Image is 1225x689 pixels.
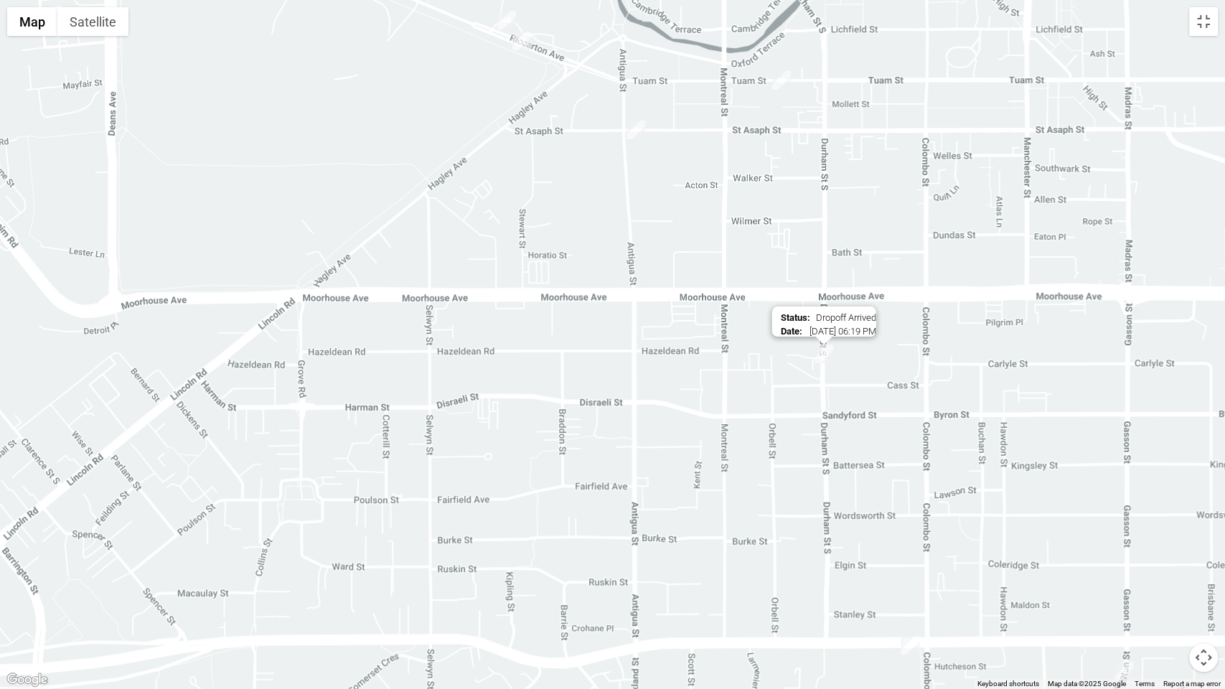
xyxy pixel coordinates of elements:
button: Keyboard shortcuts [977,679,1039,689]
a: Terms (opens in new tab) [1135,680,1155,688]
div: 5 [1115,662,1134,680]
span: Map data ©2025 Google [1048,680,1126,688]
span: [DATE] 06:19 PM [807,326,876,337]
button: Map camera controls [1189,643,1218,672]
span: Dropoff Arrived [815,312,876,323]
div: 8 [901,636,919,655]
a: Report a map error [1163,680,1221,688]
